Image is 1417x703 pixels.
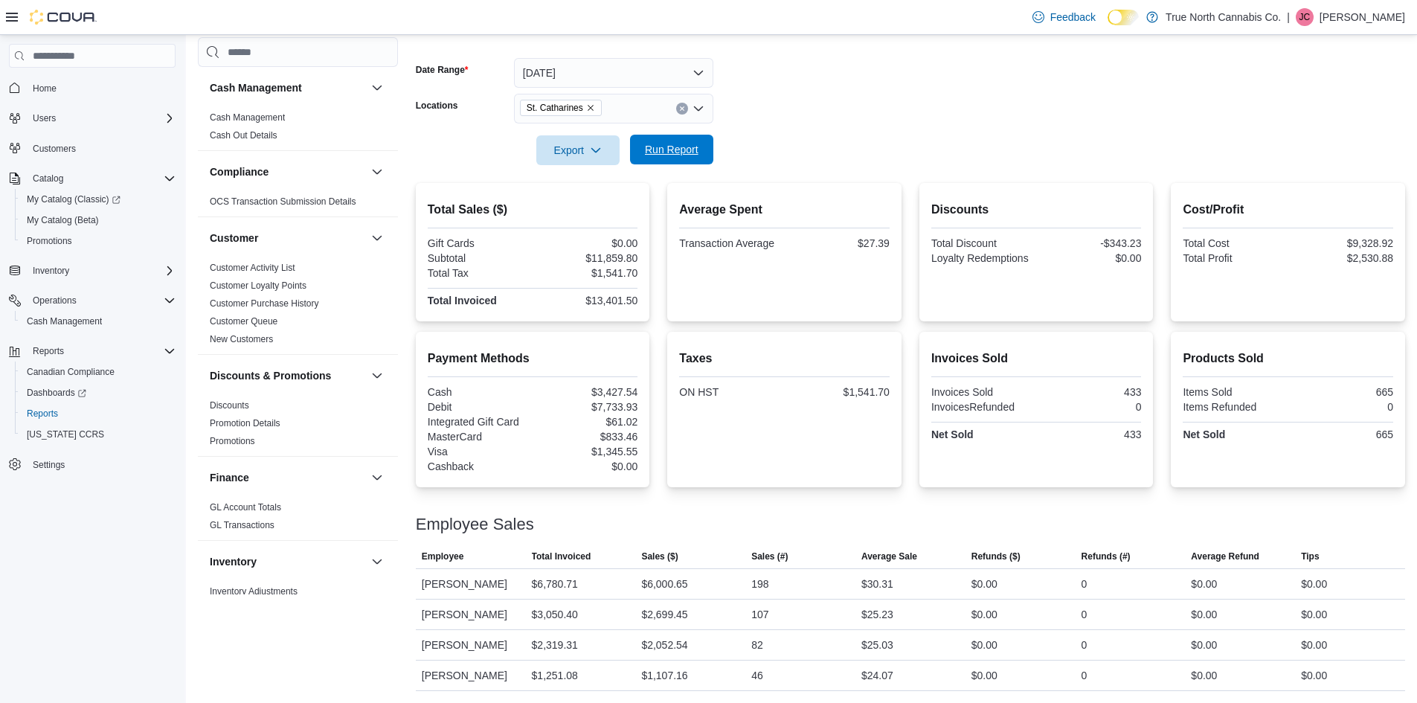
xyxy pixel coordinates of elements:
span: Customer Queue [210,315,277,327]
a: Promotion Details [210,418,280,428]
div: $3,427.54 [536,386,637,398]
div: $2,699.45 [641,606,687,623]
button: Discounts & Promotions [210,368,365,383]
button: [DATE] [514,58,713,88]
div: $24.07 [861,667,893,684]
h3: Employee Sales [416,516,534,533]
a: Cash Management [210,112,285,123]
span: Customer Activity List [210,262,295,274]
button: Users [3,108,181,129]
button: Finance [368,469,386,487]
div: 198 [751,575,768,593]
div: $1,107.16 [641,667,687,684]
span: Customers [27,139,176,158]
a: Home [27,80,62,97]
button: Inventory [27,262,75,280]
span: Canadian Compliance [21,363,176,381]
a: Canadian Compliance [21,363,121,381]
div: Integrated Gift Card [428,416,530,428]
a: Customer Loyalty Points [210,280,306,291]
p: [PERSON_NAME] [1320,8,1405,26]
div: $0.00 [1039,252,1141,264]
span: JC [1299,8,1311,26]
a: Cash Management [21,312,108,330]
span: Reports [33,345,64,357]
div: Total Profit [1183,252,1285,264]
div: $9,328.92 [1291,237,1393,249]
span: Catalog [33,173,63,184]
div: -$343.23 [1039,237,1141,249]
a: OCS Transaction Submission Details [210,196,356,207]
div: $1,251.08 [532,667,578,684]
div: [PERSON_NAME] [416,630,526,660]
h3: Discounts & Promotions [210,368,331,383]
span: Users [33,112,56,124]
a: Inventory Adjustments [210,586,298,597]
div: Customer [198,259,398,354]
div: Total Cost [1183,237,1285,249]
span: Home [33,83,57,94]
div: $27.39 [788,237,890,249]
p: True North Cannabis Co. [1166,8,1281,26]
button: Reports [3,341,181,362]
div: Items Refunded [1183,401,1285,413]
span: Tips [1301,550,1319,562]
span: Refunds (#) [1082,550,1131,562]
span: St. Catharines [527,100,583,115]
div: 665 [1291,428,1393,440]
div: $0.00 [1301,667,1327,684]
button: Inventory [210,554,365,569]
button: Discounts & Promotions [368,367,386,385]
h2: Total Sales ($) [428,201,638,219]
label: Date Range [416,64,469,76]
h2: Products Sold [1183,350,1393,367]
div: Jessie Clark [1296,8,1314,26]
h3: Compliance [210,164,269,179]
div: $11,859.80 [536,252,637,264]
div: Subtotal [428,252,530,264]
h2: Invoices Sold [931,350,1142,367]
button: Export [536,135,620,165]
a: Feedback [1026,2,1102,32]
span: Discounts [210,399,249,411]
span: Washington CCRS [21,426,176,443]
a: [US_STATE] CCRS [21,426,110,443]
div: 0 [1082,575,1087,593]
button: Reports [15,403,181,424]
button: Canadian Compliance [15,362,181,382]
span: GL Account Totals [210,501,281,513]
span: My Catalog (Classic) [21,190,176,208]
div: $0.00 [971,575,997,593]
a: Customers [27,140,82,158]
strong: Total Invoiced [428,295,497,306]
a: My Catalog (Classic) [21,190,126,208]
div: Cashback [428,460,530,472]
div: $2,319.31 [532,636,578,654]
button: Users [27,109,62,127]
button: [US_STATE] CCRS [15,424,181,445]
a: New Customers [210,334,273,344]
div: Cash [428,386,530,398]
button: Finance [210,470,365,485]
button: Home [3,77,181,98]
div: 0 [1082,606,1087,623]
div: $0.00 [1301,575,1327,593]
div: 0 [1082,636,1087,654]
button: Compliance [210,164,365,179]
div: Total Discount [931,237,1033,249]
span: Export [545,135,611,165]
div: Discounts & Promotions [198,397,398,456]
span: Settings [27,455,176,474]
span: Cash Management [27,315,102,327]
div: 665 [1291,386,1393,398]
div: $1,541.70 [788,386,890,398]
button: Customer [210,231,365,245]
span: Average Refund [1191,550,1259,562]
span: Total Invoiced [532,550,591,562]
a: Reports [21,405,64,423]
div: 433 [1039,428,1141,440]
a: My Catalog (Classic) [15,189,181,210]
span: Canadian Compliance [27,366,115,378]
span: Catalog [27,170,176,187]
